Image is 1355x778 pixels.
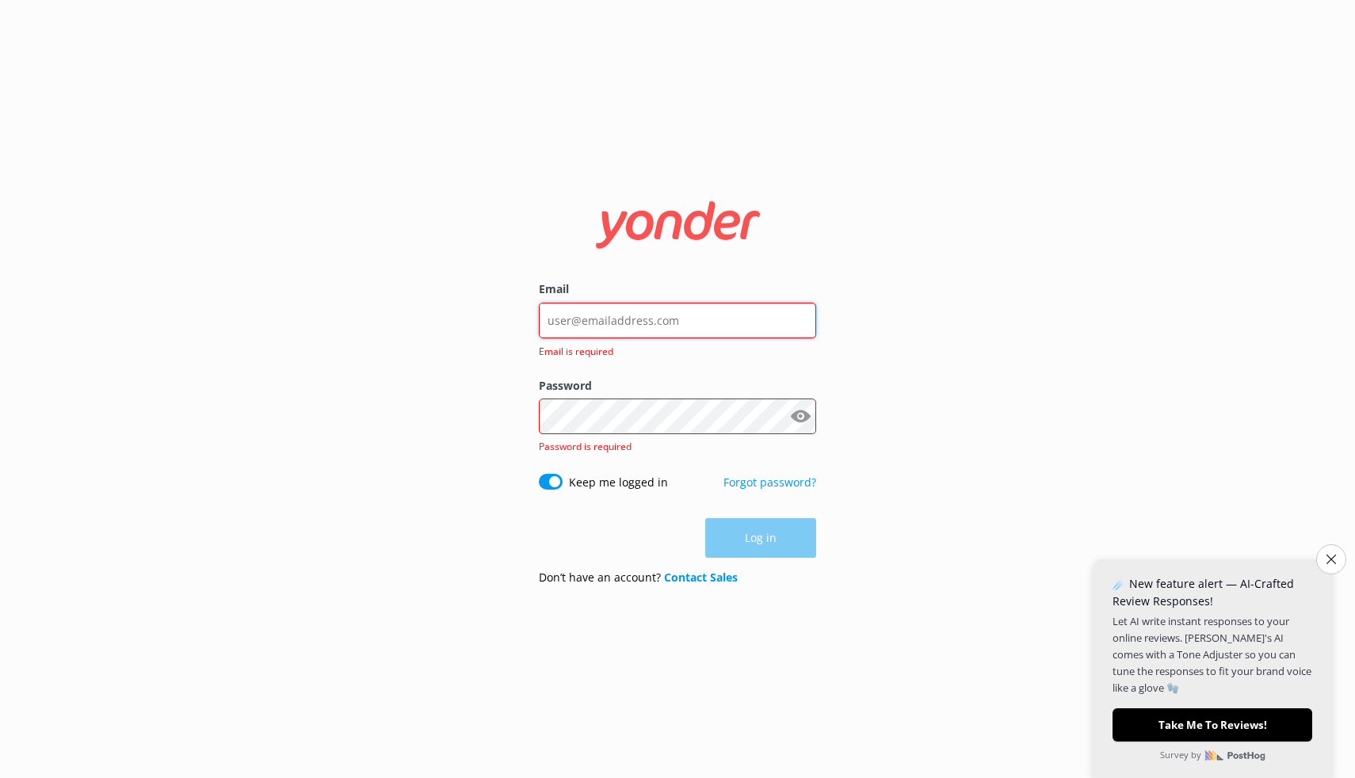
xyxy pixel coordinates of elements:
span: Email is required [539,344,807,359]
span: Password is required [539,440,632,453]
p: Don’t have an account? [539,569,738,586]
button: Show password [784,401,816,433]
label: Keep me logged in [569,474,668,491]
a: Contact Sales [664,570,738,585]
label: Password [539,377,816,395]
a: Forgot password? [723,475,816,490]
input: user@emailaddress.com [539,303,816,338]
label: Email [539,280,816,298]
